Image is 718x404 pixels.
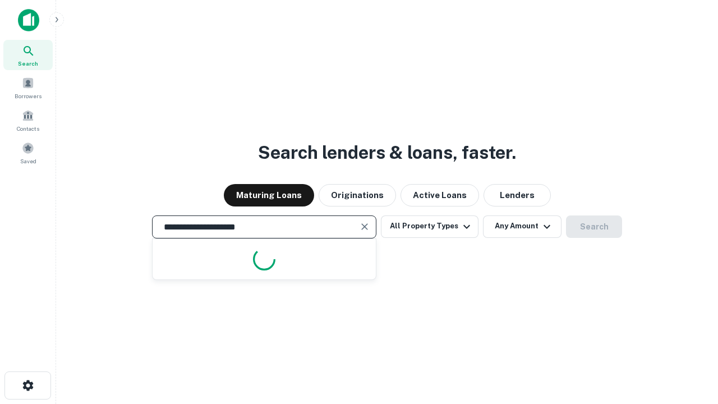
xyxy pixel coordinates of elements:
[662,314,718,368] iframe: Chat Widget
[381,215,478,238] button: All Property Types
[17,124,39,133] span: Contacts
[20,157,36,166] span: Saved
[484,184,551,206] button: Lenders
[3,72,53,103] a: Borrowers
[3,105,53,135] a: Contacts
[3,40,53,70] a: Search
[3,137,53,168] a: Saved
[483,215,561,238] button: Any Amount
[258,139,516,166] h3: Search lenders & loans, faster.
[319,184,396,206] button: Originations
[18,59,38,68] span: Search
[224,184,314,206] button: Maturing Loans
[401,184,479,206] button: Active Loans
[15,91,42,100] span: Borrowers
[357,219,372,235] button: Clear
[18,9,39,31] img: capitalize-icon.png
